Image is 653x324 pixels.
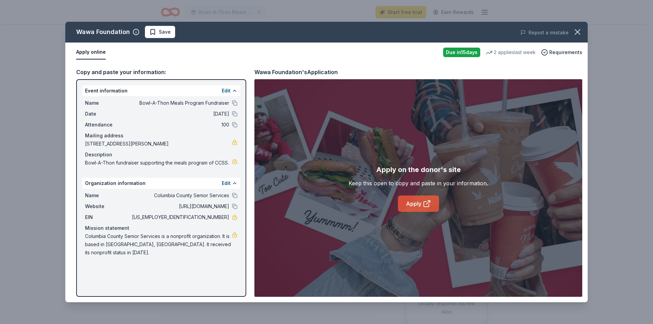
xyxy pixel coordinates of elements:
[76,45,106,59] button: Apply online
[76,68,246,76] div: Copy and paste your information:
[82,178,240,189] div: Organization information
[85,151,237,159] div: Description
[145,26,175,38] button: Save
[85,140,232,148] span: [STREET_ADDRESS][PERSON_NAME]
[222,87,231,95] button: Edit
[131,121,229,129] span: 100
[85,213,131,221] span: EIN
[222,179,231,187] button: Edit
[376,164,461,175] div: Apply on the donor's site
[85,121,131,129] span: Attendance
[85,99,131,107] span: Name
[131,99,229,107] span: Bowl-A-Thon Meals Program Fundraiser
[85,132,237,140] div: Mailing address
[443,48,480,57] div: Due in 15 days
[131,191,229,200] span: Columbia County Senior Services
[85,224,237,232] div: Mission statement
[541,48,582,56] button: Requirements
[85,110,131,118] span: Date
[85,191,131,200] span: Name
[349,179,488,187] div: Keep this open to copy and paste in your information.
[486,48,536,56] div: 2 applies last week
[131,213,229,221] span: [US_EMPLOYER_IDENTIFICATION_NUMBER]
[85,202,131,210] span: Website
[76,27,130,37] div: Wawa Foundation
[131,110,229,118] span: [DATE]
[85,159,232,167] span: Bowl-A-Thon fundraiser supporting the meals program of CCSS.
[159,28,171,36] span: Save
[254,68,338,76] div: Wawa Foundation's Application
[520,29,569,37] button: Report a mistake
[85,232,232,257] span: Columbia County Senior Services is a nonprofit organization. It is based in [GEOGRAPHIC_DATA], [G...
[131,202,229,210] span: [URL][DOMAIN_NAME]
[549,48,582,56] span: Requirements
[82,85,240,96] div: Event information
[398,195,439,212] a: Apply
